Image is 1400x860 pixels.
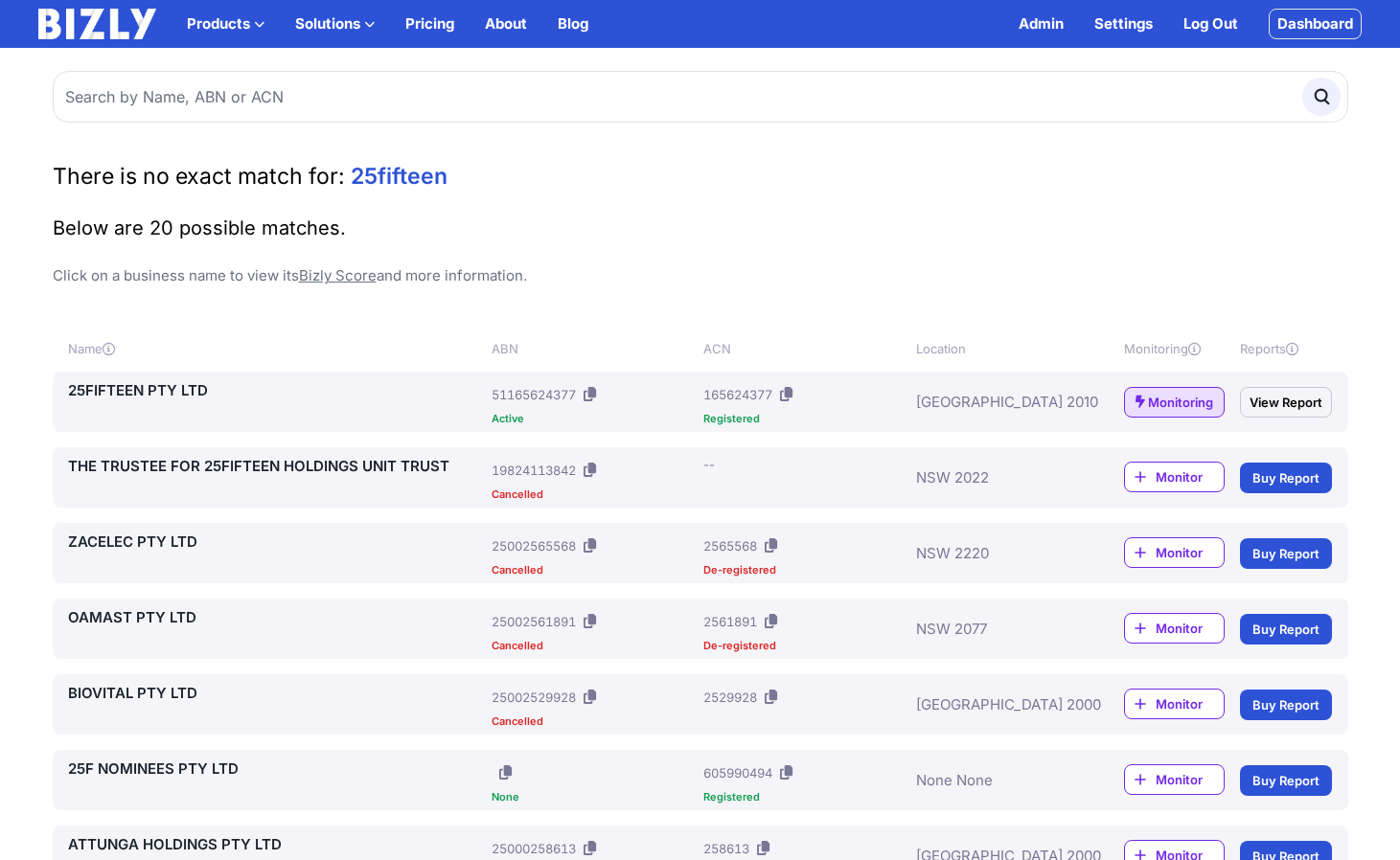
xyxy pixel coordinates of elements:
[703,455,715,474] div: --
[1124,764,1225,795] a: Monitor
[492,839,576,858] div: 25000258613
[492,414,696,424] div: Active
[53,264,1348,287] p: Click on a business name to view its and more information.
[1240,339,1332,358] div: Reports
[68,682,485,705] a: BIOVITAL PTY LTD
[53,163,345,190] span: There is no exact match for:
[405,12,454,35] a: Pricing
[1156,694,1224,713] span: Monitor
[492,536,576,555] div: 25002565568
[1240,614,1332,645] a: Buy Report
[1240,387,1332,418] a: View Report
[351,163,448,190] span: 25fifteen
[703,792,907,803] div: Registered
[485,12,527,35] a: About
[1240,765,1332,796] a: Buy Report
[1240,538,1332,569] a: Buy Report
[1094,12,1153,35] a: Settings
[492,688,576,707] div: 25002529928
[492,339,696,358] div: ABN
[492,792,696,803] div: None
[1240,690,1332,720] a: Buy Report
[1156,543,1224,562] span: Monitor
[295,12,375,35] button: Solutions
[1148,393,1213,412] span: Monitoring
[703,385,772,404] div: 165624377
[916,379,1067,424] div: [GEOGRAPHIC_DATA] 2010
[492,489,696,500] div: Cancelled
[1124,462,1225,492] a: Monitor
[703,414,907,424] div: Registered
[1269,9,1362,39] a: Dashboard
[703,339,907,358] div: ACN
[1156,467,1224,487] span: Monitor
[1124,339,1225,358] div: Monitoring
[1156,619,1224,638] span: Monitor
[703,688,757,707] div: 2529928
[703,641,907,651] div: De-registered
[299,266,377,284] a: Bizly Score
[703,612,757,631] div: 2561891
[703,839,749,858] div: 258613
[916,455,1067,500] div: NSW 2022
[68,833,485,856] a: ATTUNGA HOLDINGS PTY LTD
[68,339,485,358] div: Name
[492,461,576,480] div: 19824113842
[1124,387,1225,418] a: Monitoring
[1124,537,1225,568] a: Monitor
[703,565,907,576] div: De-registered
[1183,12,1238,35] a: Log Out
[492,565,696,576] div: Cancelled
[1240,463,1332,493] a: Buy Report
[916,606,1067,651] div: NSW 2077
[187,12,264,35] button: Products
[916,531,1067,576] div: NSW 2220
[492,612,576,631] div: 25002561891
[916,682,1067,727] div: [GEOGRAPHIC_DATA] 2000
[1156,770,1224,789] span: Monitor
[1019,12,1064,35] a: Admin
[68,758,485,781] a: 25F NOMINEES PTY LTD
[703,536,757,555] div: 2565568
[53,71,1348,123] input: Search by Name, ABN or ACN
[68,379,485,402] a: 25FIFTEEN PTY LTD
[558,12,588,35] a: Blog
[68,455,485,478] a: THE TRUSTEE FOR 25FIFTEEN HOLDINGS UNIT TRUST
[1124,689,1225,719] a: Monitor
[492,641,696,651] div: Cancelled
[492,385,576,404] div: 51165624377
[1124,613,1225,644] a: Monitor
[703,763,772,782] div: 605990494
[916,339,1067,358] div: Location
[492,716,696,727] div: Cancelled
[68,606,485,629] a: OAMAST PTY LTD
[53,216,346,239] span: Below are 20 possible matches.
[916,758,1067,803] div: None None
[68,531,485,554] a: ZACELEC PTY LTD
